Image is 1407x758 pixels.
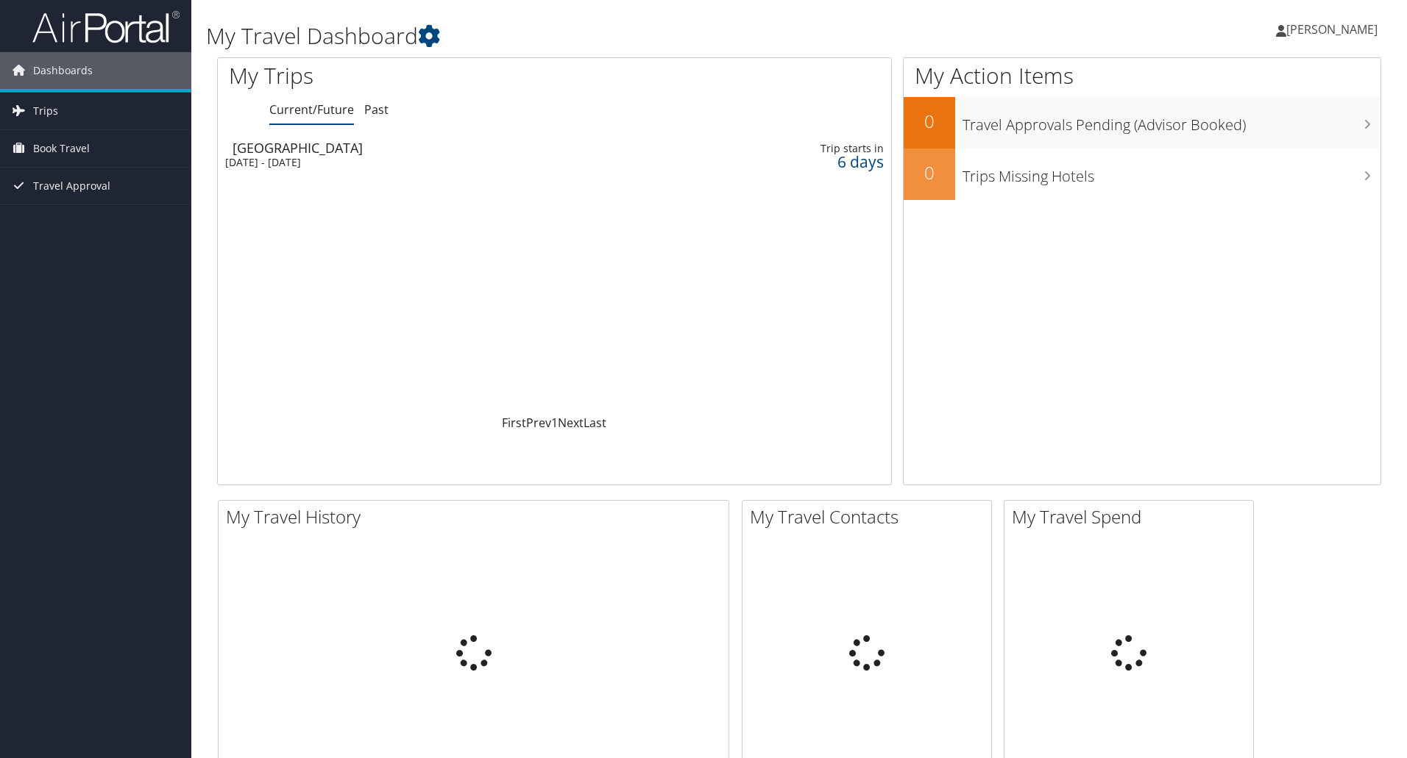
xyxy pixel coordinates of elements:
a: Last [584,415,606,431]
h1: My Travel Dashboard [206,21,997,51]
span: Travel Approval [33,168,110,204]
h3: Travel Approvals Pending (Advisor Booked) [963,107,1381,135]
span: Trips [33,93,58,129]
h1: My Action Items [904,60,1381,91]
div: [GEOGRAPHIC_DATA] [233,141,645,154]
h3: Trips Missing Hotels [963,159,1381,187]
a: Prev [526,415,551,431]
a: First [502,415,526,431]
a: 1 [551,415,558,431]
span: Book Travel [33,130,90,167]
h2: My Travel History [226,504,729,529]
h2: My Travel Spend [1012,504,1253,529]
div: Trip starts in [731,142,883,155]
a: Current/Future [269,101,354,118]
img: airportal-logo.png [32,10,180,44]
h1: My Trips [229,60,600,91]
a: Next [558,415,584,431]
a: [PERSON_NAME] [1276,7,1392,51]
h2: 0 [904,109,955,134]
a: Past [364,101,389,118]
span: [PERSON_NAME] [1286,21,1378,37]
div: 6 days [731,155,883,168]
h2: My Travel Contacts [750,504,991,529]
a: 0Trips Missing Hotels [904,149,1381,200]
a: 0Travel Approvals Pending (Advisor Booked) [904,97,1381,149]
div: [DATE] - [DATE] [225,156,638,169]
span: Dashboards [33,52,93,89]
h2: 0 [904,160,955,185]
